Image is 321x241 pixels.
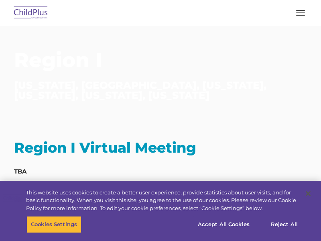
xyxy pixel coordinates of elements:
[14,79,266,101] span: [US_STATE], [GEOGRAPHIC_DATA], [US_STATE], [US_STATE], [US_STATE], [US_STATE]
[12,4,50,22] img: ChildPlus by Procare Solutions
[14,139,307,157] h2: Region I Virtual Meeting
[14,167,26,175] strong: TBA
[26,216,81,233] button: Cookies Settings
[259,216,309,233] button: Reject All
[193,216,254,233] button: Accept All Cookies
[14,48,102,72] span: Region I
[26,189,299,212] div: This website uses cookies to create a better user experience, provide statistics about user visit...
[299,185,317,202] button: Close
